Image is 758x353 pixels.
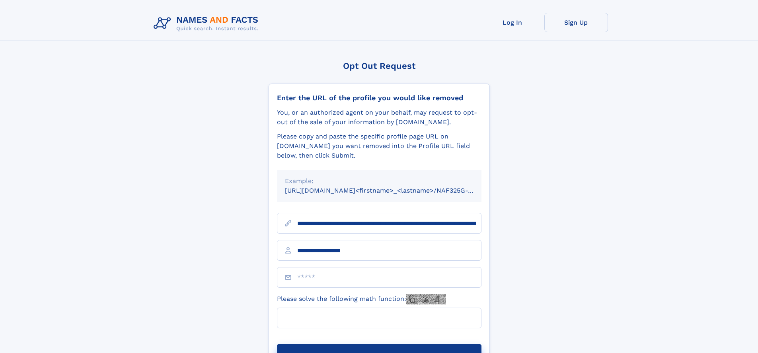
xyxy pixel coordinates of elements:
[277,94,481,102] div: Enter the URL of the profile you would like removed
[277,294,446,304] label: Please solve the following math function:
[150,13,265,34] img: Logo Names and Facts
[277,132,481,160] div: Please copy and paste the specific profile page URL on [DOMAIN_NAME] you want removed into the Pr...
[481,13,544,32] a: Log In
[285,176,474,186] div: Example:
[269,61,490,71] div: Opt Out Request
[285,187,497,194] small: [URL][DOMAIN_NAME]<firstname>_<lastname>/NAF325G-xxxxxxxx
[277,108,481,127] div: You, or an authorized agent on your behalf, may request to opt-out of the sale of your informatio...
[544,13,608,32] a: Sign Up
